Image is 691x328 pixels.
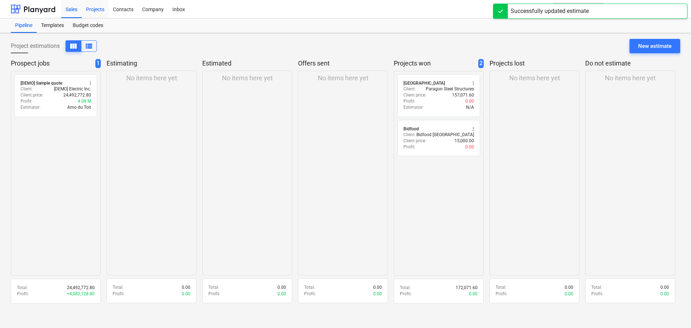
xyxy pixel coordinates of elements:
p: Estimating [107,59,194,68]
p: No items here yet [318,74,369,82]
p: Profit : [591,291,603,297]
span: View as columns [69,42,78,50]
p: Total : [113,284,123,291]
p: Profit : [113,291,125,297]
p: 0.00 [182,291,190,297]
p: No items here yet [605,74,656,82]
a: Templates [37,18,68,33]
p: Projects won [394,59,475,68]
p: Total : [208,284,219,291]
span: 1 [95,59,101,68]
span: View as columns [85,42,93,50]
p: Prospect jobs [11,59,92,68]
span: more_vert [470,126,476,132]
p: 24,492,772.80 [67,285,95,291]
div: [GEOGRAPHIC_DATA] [403,80,445,86]
p: 0.00 [182,284,190,291]
p: Bidfood [GEOGRAPHIC_DATA] [416,132,474,138]
p: 0.00 [373,284,382,291]
p: Client : [21,86,33,92]
p: Client price : [403,92,426,98]
div: New estimate [638,41,672,51]
p: Total : [304,284,315,291]
div: [DEMO] Sample quote [21,80,62,86]
p: 172,071.60 [456,285,478,291]
span: more_vert [470,80,476,86]
p: Profit : [400,291,412,297]
p: Total : [496,284,506,291]
p: Profit : [21,98,32,104]
p: 0.00 [465,144,474,150]
span: 2 [478,59,484,68]
p: No items here yet [126,74,177,82]
p: Projects lost [489,59,577,68]
p: 157,071.60 [452,92,474,98]
p: Profit : [208,291,220,297]
p: 0.00 [660,284,669,291]
p: 0.00 [373,291,382,297]
p: Arno du Toit [67,104,91,111]
p: Profit : [304,291,316,297]
p: Client price : [21,92,43,98]
p: No items here yet [222,74,273,82]
p: Profit : [403,98,415,104]
p: Profit : [17,291,29,297]
p: 15,000.00 [455,138,474,144]
p: 24,492,772.80 [63,92,91,98]
a: Pipeline [11,18,37,33]
p: 0.00 [277,284,286,291]
p: Total : [17,285,28,291]
p: 0.00 [565,284,573,291]
p: No items here yet [509,74,560,82]
p: + 4,082,128.80 [67,291,95,297]
a: Budget codes [68,18,108,33]
p: 0.00 [565,291,573,297]
p: Do not estimate [585,59,672,68]
p: Client : [403,86,416,92]
iframe: Chat Widget [655,293,691,328]
p: 0.00 [660,291,669,297]
p: [DEMO] Electric Inc. [54,86,91,92]
p: 0.00 [277,291,286,297]
p: Total : [400,285,411,291]
p: Estimated [202,59,289,68]
div: Successfully updated estimate [511,7,589,15]
p: 0.00 [469,291,478,297]
p: Profit : [403,144,415,150]
p: Offers sent [298,59,385,68]
p: Client price : [403,138,426,144]
p: Paragon Steel Structures [426,86,474,92]
div: Project estimations [11,40,97,52]
p: Profit : [496,291,507,297]
p: Estimator : [21,104,41,111]
p: 4.08 M [78,98,91,104]
span: more_vert [87,80,93,86]
p: Client : [403,132,416,138]
p: Estimator : [403,104,424,111]
button: New estimate [629,39,680,53]
p: 0.00 [465,98,474,104]
div: Bidfood [403,126,419,132]
p: Total : [591,284,602,291]
p: N/A [466,104,474,111]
